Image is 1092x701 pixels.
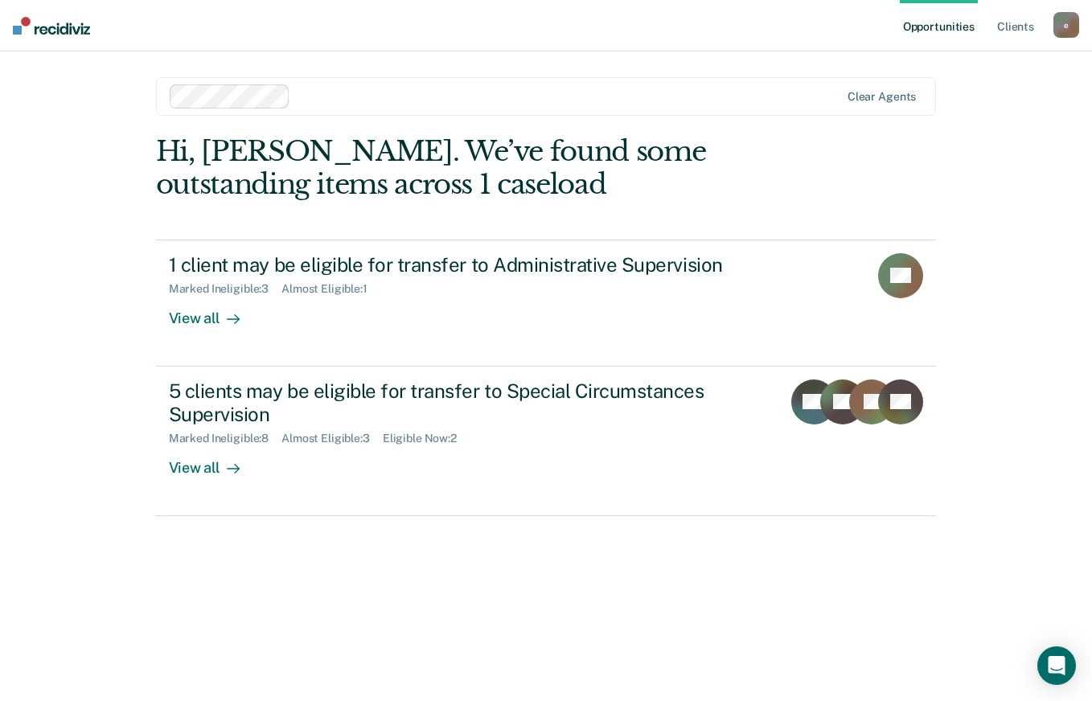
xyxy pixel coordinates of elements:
div: Marked Ineligible : 3 [169,282,281,296]
div: Clear agents [848,90,916,104]
div: 1 client may be eligible for transfer to Administrative Supervision [169,253,733,277]
div: Almost Eligible : 3 [281,432,383,445]
div: 5 clients may be eligible for transfer to Special Circumstances Supervision [169,379,733,426]
div: Eligible Now : 2 [383,432,470,445]
a: 1 client may be eligible for transfer to Administrative SupervisionMarked Ineligible:3Almost Elig... [156,240,937,367]
div: Marked Ineligible : 8 [169,432,281,445]
div: View all [169,296,259,327]
a: 5 clients may be eligible for transfer to Special Circumstances SupervisionMarked Ineligible:8Alm... [156,367,937,516]
div: Open Intercom Messenger [1037,646,1076,685]
div: View all [169,445,259,477]
div: Almost Eligible : 1 [281,282,380,296]
button: e [1053,12,1079,38]
img: Recidiviz [13,17,90,35]
div: Hi, [PERSON_NAME]. We’ve found some outstanding items across 1 caseload [156,135,780,201]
